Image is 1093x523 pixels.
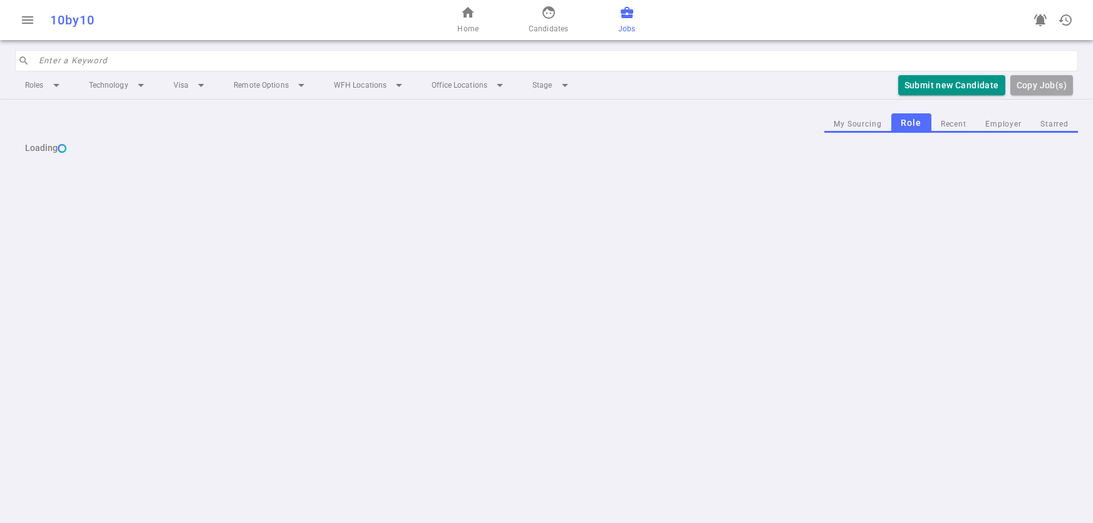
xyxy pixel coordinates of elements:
li: Technology [79,74,158,96]
a: Jobs [618,5,635,35]
button: Employer [976,116,1031,133]
li: Visa [163,74,219,96]
li: Office Locations [422,74,517,96]
span: notifications_active [1033,13,1048,28]
button: Role [891,113,931,133]
button: Recent [931,116,976,133]
button: My Sourcing [824,116,891,133]
button: Open menu [15,8,40,33]
button: Submit new Candidate [898,75,1005,96]
li: WFH Locations [324,74,417,96]
img: loading... [58,144,66,153]
span: menu [20,13,35,28]
div: Loading [15,133,1078,163]
a: Candidates [529,5,568,35]
a: Go to see announcements [1028,8,1053,33]
li: Remote Options [224,74,319,96]
span: Home [457,23,478,35]
span: Jobs [618,23,635,35]
span: Candidates [529,23,568,35]
span: history [1058,13,1073,28]
li: Stage [522,74,583,96]
span: face [541,5,556,20]
li: Roles [15,74,74,96]
span: business_center [619,5,635,20]
button: Open history [1053,8,1078,33]
a: Home [457,5,478,35]
span: home [460,5,475,20]
button: Starred [1031,116,1078,133]
span: search [18,55,29,66]
div: 10by10 [50,13,360,28]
